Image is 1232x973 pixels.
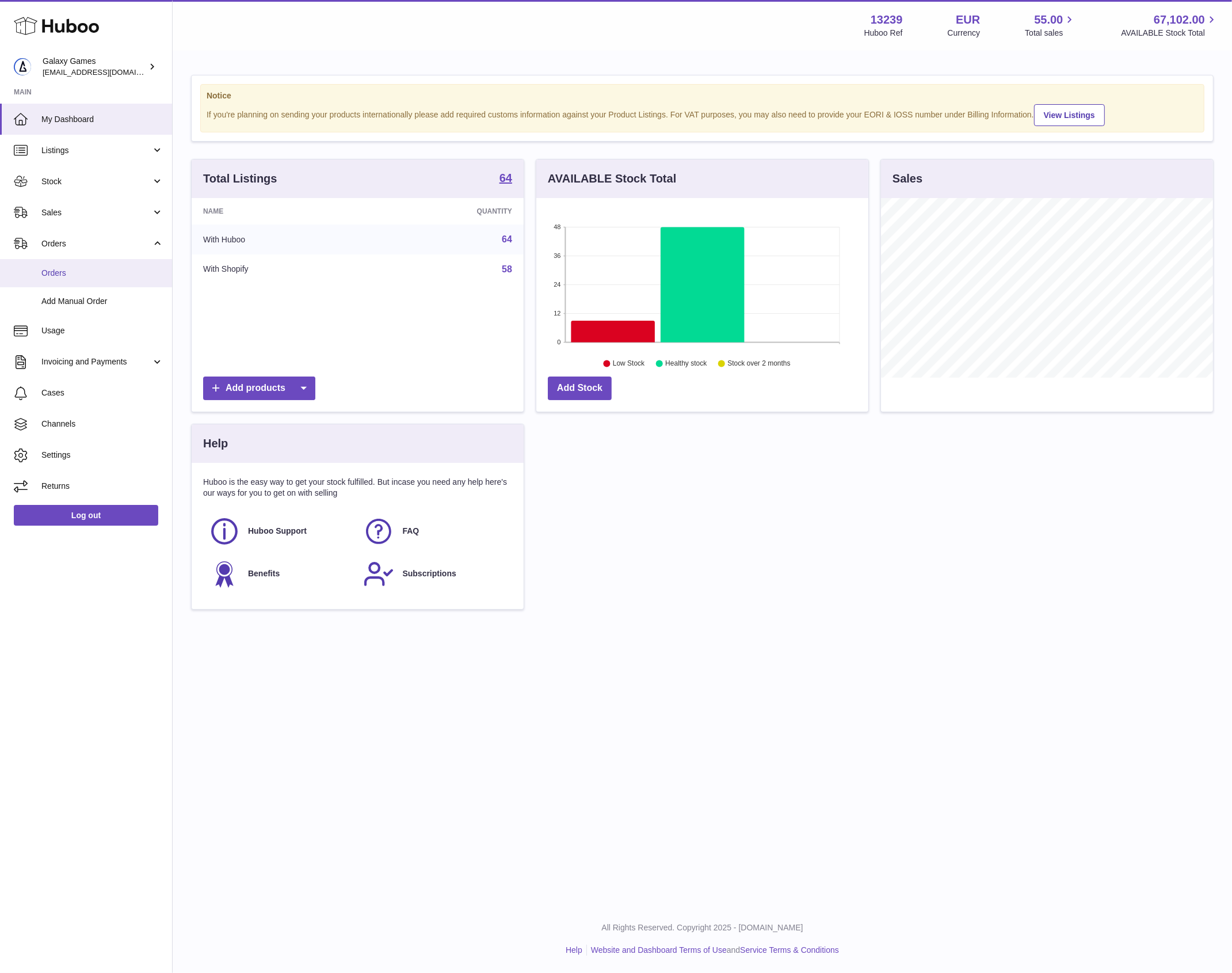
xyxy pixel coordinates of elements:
[41,450,163,461] span: Settings
[499,172,512,186] a: 64
[192,225,371,254] td: With Huboo
[43,67,169,77] span: [EMAIL_ADDRESS][DOMAIN_NAME]
[591,945,727,955] a: Website and Dashboard Terms of Use
[1025,28,1076,39] span: Total sales
[548,171,676,187] h3: AVAILABLE Stock Total
[41,481,163,492] span: Returns
[41,145,151,156] span: Listings
[402,526,419,537] span: FAQ
[203,477,512,499] p: Huboo is the easy way to get your stock fulfilled. But incase you need any help here's our ways f...
[1121,28,1218,39] span: AVAILABLE Stock Total
[41,325,163,336] span: Usage
[14,58,31,75] img: rasmussentue@gmail.com
[192,254,371,284] td: With Shopify
[1025,12,1076,39] a: 55.00 Total sales
[203,171,277,187] h3: Total Listings
[43,56,146,78] div: Galaxy Games
[209,516,352,547] a: Huboo Support
[864,28,903,39] div: Huboo Ref
[41,296,163,307] span: Add Manual Order
[892,171,922,187] h3: Sales
[1121,12,1218,39] a: 67,102.00 AVAILABLE Stock Total
[557,339,560,345] text: 0
[207,102,1198,126] div: If you're planning on sending your products internationally please add required customs informati...
[548,377,612,400] a: Add Stock
[948,28,981,39] div: Currency
[203,436,228,451] h3: Help
[1034,12,1063,28] span: 55.00
[502,234,512,244] a: 64
[1034,104,1105,126] a: View Listings
[248,568,280,579] span: Benefits
[41,387,163,398] span: Cases
[363,516,506,547] a: FAQ
[871,12,903,28] strong: 13239
[402,568,456,579] span: Subscriptions
[554,281,560,288] text: 24
[203,377,315,400] a: Add products
[41,207,151,218] span: Sales
[727,360,790,368] text: Stock over 2 months
[1154,12,1205,28] span: 67,102.00
[587,945,839,956] li: and
[41,238,151,249] span: Orders
[182,922,1223,933] p: All Rights Reserved. Copyright 2025 - [DOMAIN_NAME]
[566,945,582,955] a: Help
[554,223,560,230] text: 48
[613,360,645,368] text: Low Stock
[554,252,560,259] text: 36
[956,12,980,28] strong: EUR
[41,419,163,430] span: Channels
[499,172,512,184] strong: 64
[371,198,524,225] th: Quantity
[248,526,307,537] span: Huboo Support
[14,505,158,526] a: Log out
[41,114,163,125] span: My Dashboard
[41,268,163,279] span: Orders
[554,310,560,317] text: 12
[192,198,371,225] th: Name
[41,176,151,187] span: Stock
[209,558,352,590] a: Benefits
[363,558,506,590] a: Subscriptions
[665,360,707,368] text: Healthy stock
[41,356,151,367] span: Invoicing and Payments
[502,264,512,274] a: 58
[207,90,1198,101] strong: Notice
[740,945,839,955] a: Service Terms & Conditions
